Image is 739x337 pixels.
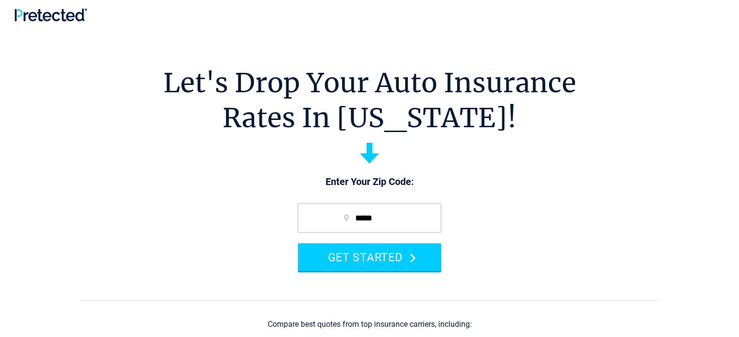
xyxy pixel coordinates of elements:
button: GET STARTED [298,243,441,271]
input: zip code [298,203,441,233]
p: Enter Your Zip Code: [288,175,451,189]
h1: Let's Drop Your Auto Insurance Rates In [US_STATE]! [163,66,576,135]
img: Pretected Logo [15,8,87,21]
div: Compare best quotes from top insurance carriers, including: [268,320,472,329]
